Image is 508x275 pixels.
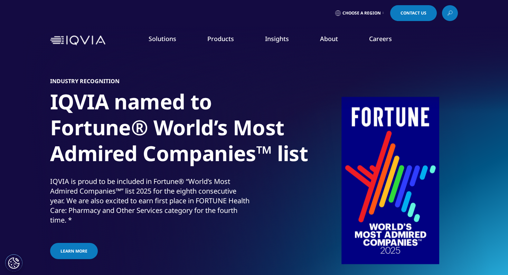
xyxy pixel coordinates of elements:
[149,35,176,43] a: Solutions
[342,10,381,16] span: Choose a Region
[50,78,120,85] h5: Industry Recognition
[265,35,289,43] a: Insights
[207,35,234,43] a: Products
[50,89,309,170] h1: IQVIA named to Fortune® World’s Most Admired Companies™ list
[320,35,338,43] a: About
[50,243,98,259] a: Learn more
[60,248,87,254] span: Learn more
[369,35,392,43] a: Careers
[50,36,105,46] img: IQVIA Healthcare Information Technology and Pharma Clinical Research Company
[401,11,426,15] span: Contact Us
[5,254,22,272] button: Cookies Settings
[50,177,252,229] p: IQVIA is proud to be included in Fortune® “World’s Most Admired Companies™” list 2025 for the eig...
[108,24,458,57] nav: Primary
[390,5,437,21] a: Contact Us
